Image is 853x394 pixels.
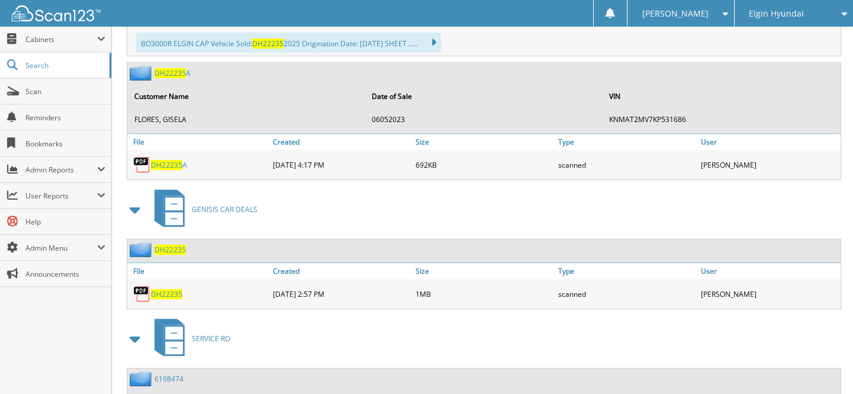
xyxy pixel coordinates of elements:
span: S E R V I C E R O [192,334,230,344]
img: scan123-logo-white.svg [12,5,101,21]
span: D H 2 2 2 3 5 [154,68,186,78]
div: [DATE] 4:17 PM [270,153,413,177]
img: folder2.png [130,66,154,81]
td: 0 6 0 5 2 0 2 3 [366,110,602,129]
span: Announcements [25,269,105,279]
span: DH22235 [252,39,284,49]
a: Size [413,263,555,279]
a: User [698,263,841,279]
span: Search [25,60,104,71]
img: folder2.png [130,371,154,386]
span: D H 2 2 2 3 5 [154,245,186,255]
div: scanned [555,153,698,177]
a: Created [270,263,413,279]
td: F L O R E S , G I S E L A [128,110,365,129]
span: Admin Menu [25,243,97,253]
span: G E N I S I S C A R D E A L S [192,204,257,214]
a: DH22235 [151,289,182,299]
a: Size [413,134,555,150]
span: Help [25,217,105,227]
span: Admin Reports [25,165,97,175]
span: D H 2 2 2 3 5 [151,289,182,299]
a: Created [270,134,413,150]
div: [PERSON_NAME] [698,153,841,177]
td: K N M A T 2 M V 7 K P 5 3 1 6 8 6 [603,110,839,129]
span: Cabinets [25,34,97,44]
span: Bookmarks [25,139,105,149]
img: folder2.png [130,242,154,257]
span: Reminders [25,113,105,123]
a: File [127,263,270,279]
a: User [698,134,841,150]
a: Type [555,134,698,150]
a: SERVICE RO [147,315,230,362]
div: scanned [555,282,698,306]
a: GENISIS CAR DEALS [147,186,257,233]
th: Date of Sale [366,84,602,108]
a: Type [555,263,698,279]
th: Customer Name [128,84,365,108]
span: [PERSON_NAME] [642,10,709,17]
span: User Reports [25,191,97,201]
span: D H 2 2 2 3 5 [151,160,182,170]
div: BO3000R ELGIN CAP Vehicle Sold: 2025 Origination Date: [DATE] SHEET ..... [136,33,441,53]
a: DH22235 [154,245,186,255]
a: File [127,134,270,150]
a: DH22235A [151,160,187,170]
th: VIN [603,84,839,108]
img: PDF.png [133,156,151,174]
a: 6198474 [154,374,184,384]
div: 1MB [413,282,555,306]
div: 692KB [413,153,555,177]
span: Scan [25,87,105,97]
a: DH22235A [154,68,191,78]
span: Elgin Hyundai [749,10,804,17]
img: PDF.png [133,285,151,303]
div: [DATE] 2:57 PM [270,282,413,306]
div: [PERSON_NAME] [698,282,841,306]
iframe: Chat Widget [794,337,853,394]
